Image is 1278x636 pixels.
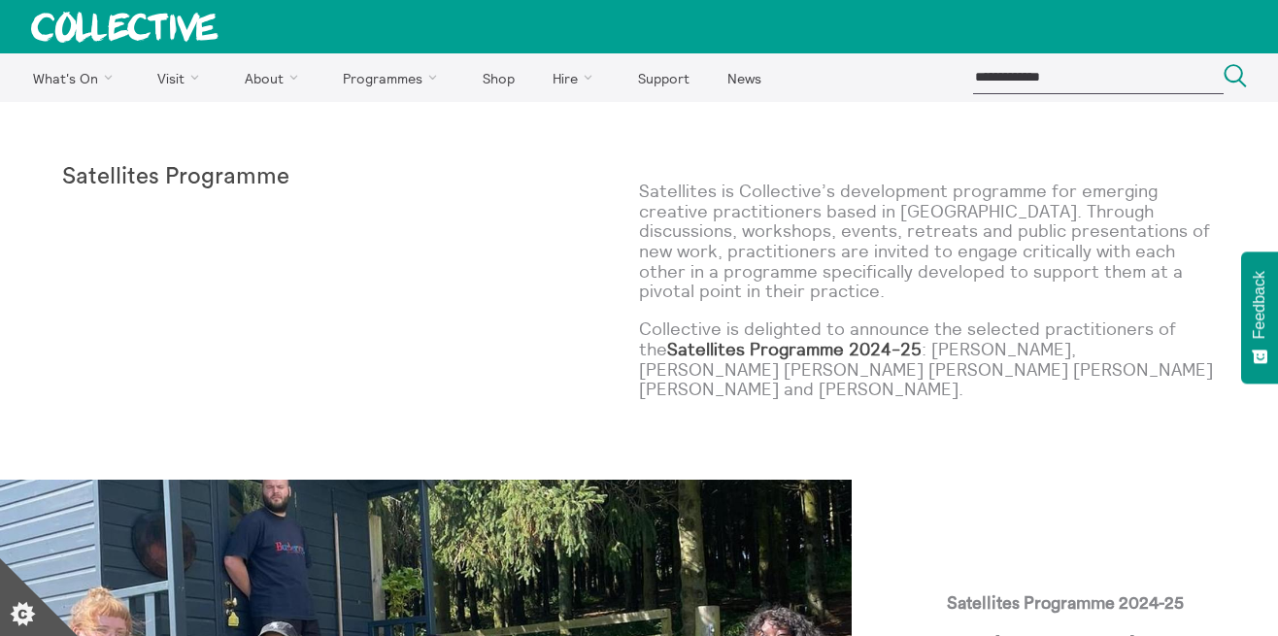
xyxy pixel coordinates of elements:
p: Satellites is Collective’s development programme for emerging creative practitioners based in [GE... [639,182,1216,302]
strong: Satellites Programme [62,165,289,188]
a: About [227,53,322,102]
a: Programmes [326,53,462,102]
a: Shop [465,53,531,102]
a: What's On [16,53,137,102]
strong: Satellites Programme 2024-25 [947,594,1184,612]
strong: Satellites Programme 2024-25 [667,338,922,360]
a: Hire [536,53,618,102]
a: News [710,53,778,102]
span: Feedback [1251,271,1268,339]
a: Visit [141,53,224,102]
a: Support [621,53,706,102]
button: Feedback - Show survey [1241,251,1278,384]
p: Collective is delighted to announce the selected practitioners of the : [PERSON_NAME], [PERSON_NA... [639,319,1216,400]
